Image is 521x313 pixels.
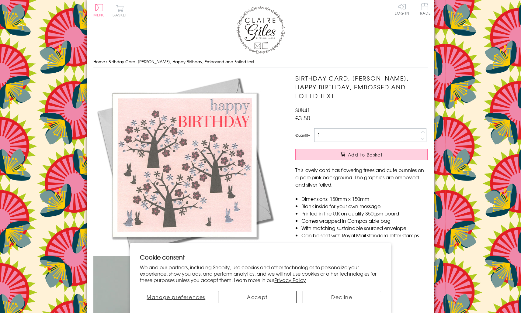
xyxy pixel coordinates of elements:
h1: Birthday Card, [PERSON_NAME], Happy Birthday, Embossed and Foiled text [295,74,428,100]
img: Birthday Card, Bunnies, Happy Birthday, Embossed and Foiled text [93,74,276,256]
span: › [106,59,107,64]
button: Menu [93,4,105,17]
li: With matching sustainable sourced envelope [301,224,428,232]
label: Quantity [295,132,310,138]
a: Trade [418,3,431,16]
p: We and our partners, including Shopify, use cookies and other technologies to personalize your ex... [140,264,381,283]
a: Home [93,59,105,64]
li: Can be sent with Royal Mail standard letter stamps [301,232,428,239]
p: This lovely card has flowering trees and cute bunnies on a pale pink background. The graphics are... [295,166,428,188]
img: Claire Giles Greetings Cards [236,6,285,54]
span: Manage preferences [147,293,205,301]
h2: Cookie consent [140,253,381,261]
span: Add to Basket [348,152,383,158]
span: Birthday Card, [PERSON_NAME], Happy Birthday, Embossed and Foiled text [109,59,254,64]
li: Comes wrapped in Compostable bag [301,217,428,224]
span: Trade [418,3,431,15]
button: Manage preferences [140,291,212,303]
li: Blank inside for your own message [301,202,428,210]
li: Dimensions: 150mm x 150mm [301,195,428,202]
span: SUN41 [295,106,310,114]
button: Basket [112,5,128,17]
span: £3.50 [295,114,310,122]
span: Menu [93,12,105,18]
button: Add to Basket [295,149,428,160]
button: Accept [218,291,297,303]
nav: breadcrumbs [93,56,428,68]
a: Log In [395,3,409,15]
li: Printed in the U.K on quality 350gsm board [301,210,428,217]
button: Decline [303,291,381,303]
a: Privacy Policy [274,276,306,284]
